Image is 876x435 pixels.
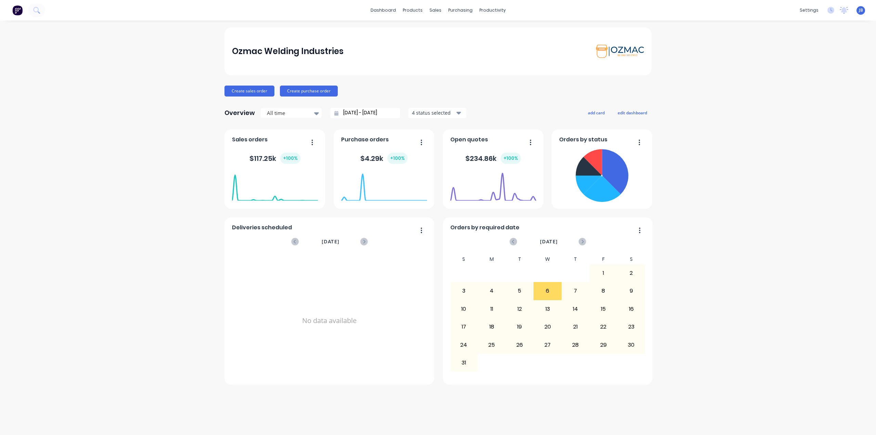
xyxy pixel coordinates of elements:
div: 4 status selected [412,109,455,116]
div: $ 4.29k [360,153,408,164]
div: sales [426,5,445,15]
div: Ozmac Welding Industries [232,44,344,58]
div: 17 [450,318,478,335]
div: 19 [506,318,533,335]
div: products [399,5,426,15]
div: F [589,254,617,264]
div: 4 [478,282,505,299]
div: S [450,254,478,264]
div: Overview [224,106,255,120]
button: 4 status selected [408,108,466,118]
button: edit dashboard [613,108,652,117]
div: 18 [478,318,505,335]
div: $ 234.86k [465,153,521,164]
div: T [506,254,534,264]
div: 14 [562,300,589,318]
div: + 100 % [501,153,521,164]
div: 29 [590,336,617,353]
img: Factory [12,5,23,15]
div: 6 [534,282,561,299]
div: 23 [618,318,645,335]
div: 16 [618,300,645,318]
div: 1 [590,265,617,282]
div: 25 [478,336,505,353]
div: 21 [562,318,589,335]
span: Open quotes [450,136,488,144]
div: 28 [562,336,589,353]
div: 7 [562,282,589,299]
div: + 100 % [387,153,408,164]
span: [DATE] [540,238,558,245]
div: 24 [450,336,478,353]
div: 22 [590,318,617,335]
div: settings [796,5,822,15]
div: 11 [478,300,505,318]
div: 26 [506,336,533,353]
div: No data available [232,254,427,387]
div: purchasing [445,5,476,15]
div: 10 [450,300,478,318]
div: + 100 % [280,153,300,164]
div: 9 [618,282,645,299]
div: 13 [534,300,561,318]
a: dashboard [367,5,399,15]
div: productivity [476,5,509,15]
div: 8 [590,282,617,299]
div: 27 [534,336,561,353]
div: 12 [506,300,533,318]
span: JB [859,7,863,13]
div: $ 117.25k [249,153,300,164]
div: 31 [450,354,478,371]
div: W [533,254,562,264]
div: 3 [450,282,478,299]
span: Sales orders [232,136,268,144]
div: 20 [534,318,561,335]
div: M [478,254,506,264]
div: 2 [618,265,645,282]
button: add card [583,108,609,117]
div: S [617,254,645,264]
div: 5 [506,282,533,299]
span: [DATE] [322,238,339,245]
button: Create purchase order [280,86,338,97]
span: Deliveries scheduled [232,223,292,232]
span: Purchase orders [341,136,389,144]
div: 30 [618,336,645,353]
div: 15 [590,300,617,318]
button: Create sales order [224,86,274,97]
div: T [562,254,590,264]
span: Orders by status [559,136,607,144]
img: Ozmac Welding Industries [596,45,644,58]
